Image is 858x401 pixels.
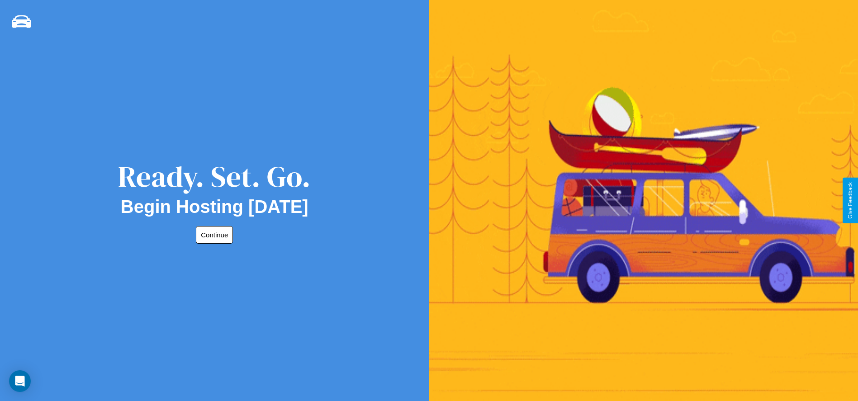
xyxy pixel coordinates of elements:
div: Give Feedback [847,182,853,219]
div: Open Intercom Messenger [9,370,31,392]
button: Continue [196,226,233,244]
h2: Begin Hosting [DATE] [121,197,308,217]
div: Ready. Set. Go. [118,156,311,197]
